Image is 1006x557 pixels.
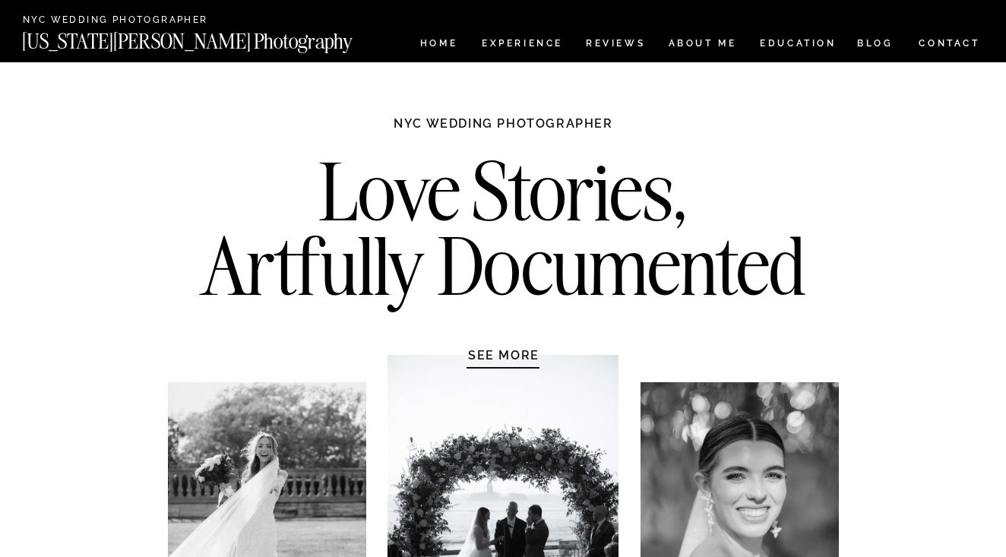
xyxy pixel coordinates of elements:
[482,39,562,52] a: Experience
[361,116,646,146] h1: NYC WEDDING PHOTOGRAPHER
[185,154,822,314] h2: Love Stories, Artfully Documented
[432,347,576,362] a: SEE MORE
[23,15,251,27] a: NYC Wedding Photographer
[417,39,460,52] a: HOME
[668,39,737,52] a: ABOUT ME
[758,39,838,52] a: EDUCATION
[918,35,981,52] a: CONTACT
[586,39,643,52] a: REVIEWS
[857,39,894,52] a: BLOG
[22,31,403,44] a: [US_STATE][PERSON_NAME] Photography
